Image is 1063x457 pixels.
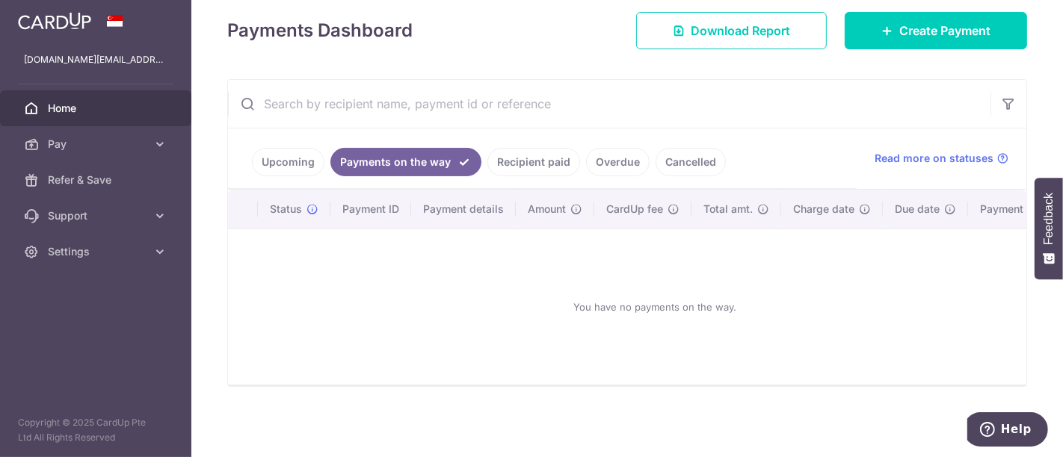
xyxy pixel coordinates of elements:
[48,137,147,152] span: Pay
[270,202,302,217] span: Status
[227,17,413,44] h4: Payments Dashboard
[875,151,993,166] span: Read more on statuses
[48,208,147,223] span: Support
[252,148,324,176] a: Upcoming
[899,22,990,40] span: Create Payment
[411,190,516,228] th: Payment details
[967,412,1048,450] iframe: Opens a widget where you can find more information
[528,202,566,217] span: Amount
[656,148,726,176] a: Cancelled
[895,202,940,217] span: Due date
[1042,193,1056,245] span: Feedback
[487,148,580,176] a: Recipient paid
[330,190,411,228] th: Payment ID
[330,148,481,176] a: Payments on the way
[48,172,147,187] span: Refer & Save
[636,12,827,49] a: Download Report
[691,22,790,40] span: Download Report
[48,244,147,259] span: Settings
[793,202,854,217] span: Charge date
[875,151,1008,166] a: Read more on statuses
[24,52,167,67] p: [DOMAIN_NAME][EMAIL_ADDRESS][DOMAIN_NAME]
[48,101,147,116] span: Home
[606,202,663,217] span: CardUp fee
[1035,178,1063,279] button: Feedback - Show survey
[18,12,91,30] img: CardUp
[703,202,753,217] span: Total amt.
[228,80,990,128] input: Search by recipient name, payment id or reference
[586,148,650,176] a: Overdue
[845,12,1027,49] a: Create Payment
